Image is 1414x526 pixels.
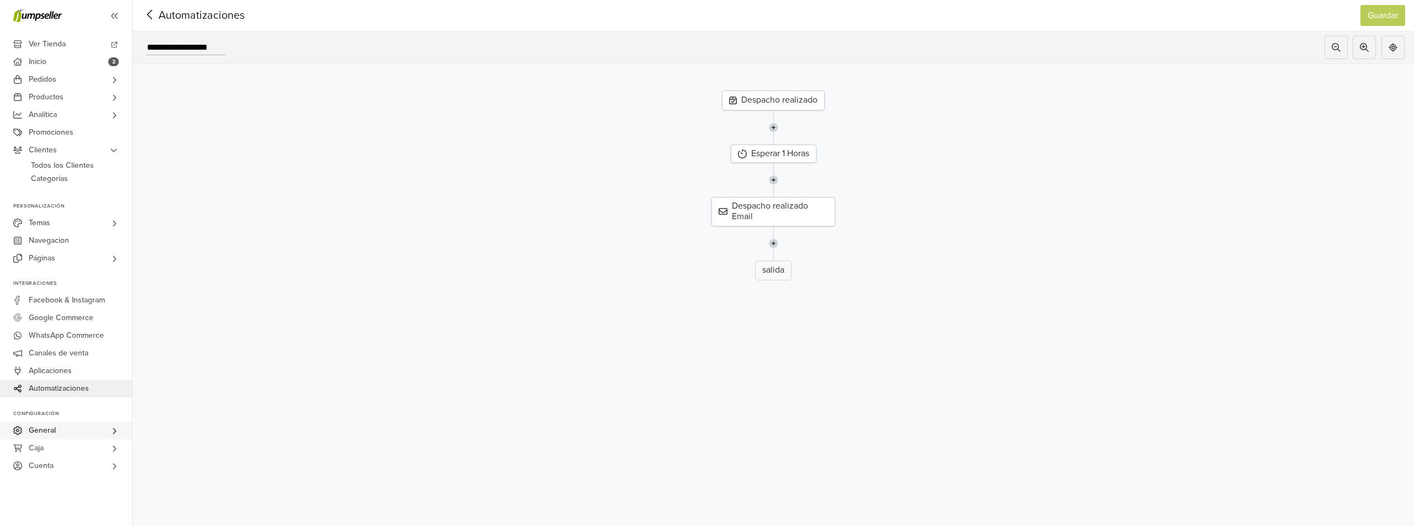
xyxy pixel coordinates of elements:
[29,106,57,124] span: Analítica
[29,439,44,457] span: Caja
[29,35,66,53] span: Ver Tienda
[31,159,94,172] span: Todos los Clientes
[29,214,50,232] span: Temas
[29,457,54,475] span: Cuenta
[769,226,778,261] img: line-7960e5f4d2b50ad2986e.svg
[29,422,56,439] span: General
[13,203,132,210] p: Personalización
[29,71,56,88] span: Pedidos
[29,124,73,141] span: Promociones
[141,7,228,24] span: Automatizaciones
[29,362,72,380] span: Aplicaciones
[29,291,105,309] span: Facebook & Instagram
[29,141,57,159] span: Clientes
[13,411,132,417] p: Configuración
[722,91,825,110] div: Despacho realizado
[29,232,69,249] span: Navegacion
[29,380,89,397] span: Automatizaciones
[108,57,119,66] span: 2
[31,172,68,185] span: Categorías
[769,110,778,145] img: line-7960e5f4d2b50ad2986e.svg
[769,163,778,197] img: line-7960e5f4d2b50ad2986e.svg
[1360,5,1405,26] button: Guardar
[29,344,88,362] span: Canales de venta
[29,88,64,106] span: Productos
[755,261,792,280] div: salida
[29,249,55,267] span: Páginas
[29,309,93,327] span: Google Commerce
[29,53,46,71] span: Inicio
[29,327,104,344] span: WhatsApp Commerce
[711,197,835,226] div: Despacho realizado Email
[13,280,132,287] p: Integraciones
[731,145,816,163] div: Esperar 1 Horas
